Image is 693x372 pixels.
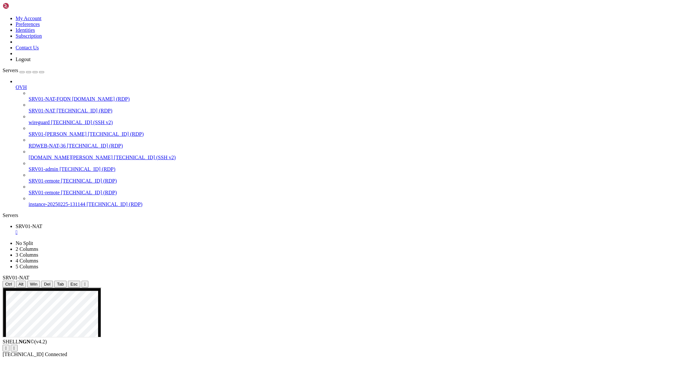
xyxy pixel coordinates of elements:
span: [TECHNICAL_ID] (RDP) [61,190,117,195]
a: 4 Columns [16,258,38,263]
span: Del [44,282,50,287]
span: SRV01-NAT [16,224,42,229]
a: SRV01-NAT-FQDN [DOMAIN_NAME] (RDP) [29,96,690,102]
button:  [3,345,9,352]
div:  [5,346,7,351]
a:  [16,229,690,235]
a: SRV01-admin [TECHNICAL_ID] (RDP) [29,166,690,172]
img: Shellngn [3,3,40,9]
a: 5 Columns [16,264,38,269]
li: [DOMAIN_NAME][PERSON_NAME] [TECHNICAL_ID] (SSH v2) [29,149,690,160]
a: OVH [16,84,690,90]
a: 2 Columns [16,246,38,252]
a: Preferences [16,21,40,27]
span: [TECHNICAL_ID] (RDP) [59,166,115,172]
li: RDWEB-NAT-36 [TECHNICAL_ID] (RDP) [29,137,690,149]
a: SRV01-NAT [16,224,690,235]
div:  [13,346,15,351]
button:  [82,281,88,288]
button: Del [41,281,53,288]
span: OVH [16,84,27,90]
span: SRV01-admin [29,166,58,172]
a: [DOMAIN_NAME][PERSON_NAME] [TECHNICAL_ID] (SSH v2) [29,155,690,160]
span: Servers [3,68,18,73]
span: [DOMAIN_NAME][PERSON_NAME] [29,155,113,160]
a: SRV01-remote [TECHNICAL_ID] (RDP) [29,178,690,184]
div: Servers [3,212,690,218]
a: Logout [16,57,31,62]
button: Win [27,281,40,288]
span: Ctrl [5,282,12,287]
a: SRV01-[PERSON_NAME] [TECHNICAL_ID] (RDP) [29,131,690,137]
span: [TECHNICAL_ID] (RDP) [57,108,112,113]
span: Win [30,282,37,287]
span: wireguard [29,120,50,125]
li: instance-20250225-131144 [TECHNICAL_ID] (RDP) [29,196,690,207]
span: [TECHNICAL_ID] (SSH v2) [51,120,113,125]
a: Servers [3,68,44,73]
a: instance-20250225-131144 [TECHNICAL_ID] (RDP) [29,201,690,207]
span: SRV01-NAT [29,108,55,113]
li: SRV01-remote [TECHNICAL_ID] (RDP) [29,184,690,196]
div:  [84,282,86,287]
a: RDWEB-NAT-36 [TECHNICAL_ID] (RDP) [29,143,690,149]
span: [TECHNICAL_ID] (SSH v2) [114,155,176,160]
a: Subscription [16,33,42,39]
li: wireguard [TECHNICAL_ID] (SSH v2) [29,114,690,125]
li: OVH [16,79,690,207]
span: SRV01-remote [29,190,60,195]
span: [TECHNICAL_ID] (RDP) [61,178,117,184]
li: SRV01-[PERSON_NAME] [TECHNICAL_ID] (RDP) [29,125,690,137]
span: 4.2.0 [34,339,47,344]
a: No Split [16,240,33,246]
span: [TECHNICAL_ID] (RDP) [88,131,144,137]
a: Identities [16,27,35,33]
span: SRV01-[PERSON_NAME] [29,131,86,137]
a: SRV01-NAT [TECHNICAL_ID] (RDP) [29,108,690,114]
span: SRV01-remote [29,178,60,184]
li: SRV01-remote [TECHNICAL_ID] (RDP) [29,172,690,184]
a: wireguard [TECHNICAL_ID] (SSH v2) [29,120,690,125]
b: NGN [19,339,31,344]
a: Contact Us [16,45,39,50]
span: [DOMAIN_NAME] (RDP) [72,96,130,102]
span: SRV01-NAT-FQDN [29,96,71,102]
a: 3 Columns [16,252,38,258]
button: Ctrl [3,281,15,288]
a: SRV01-remote [TECHNICAL_ID] (RDP) [29,190,690,196]
li: SRV01-NAT-FQDN [DOMAIN_NAME] (RDP) [29,90,690,102]
button:  [11,345,18,352]
span: Alt [19,282,24,287]
button: Alt [16,281,26,288]
li: SRV01-NAT [TECHNICAL_ID] (RDP) [29,102,690,114]
a: My Account [16,16,42,21]
span: instance-20250225-131144 [29,201,85,207]
span: [TECHNICAL_ID] (RDP) [67,143,123,148]
button: Tab [54,281,67,288]
span: Esc [71,282,78,287]
span: RDWEB-NAT-36 [29,143,66,148]
span: [TECHNICAL_ID] (RDP) [86,201,142,207]
span: Connected [45,352,67,357]
span: [TECHNICAL_ID] [3,352,44,357]
button: Esc [68,281,80,288]
span: Tab [57,282,64,287]
span: SHELL © [3,339,47,344]
span: SRV01-NAT [3,275,29,280]
li: SRV01-admin [TECHNICAL_ID] (RDP) [29,160,690,172]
